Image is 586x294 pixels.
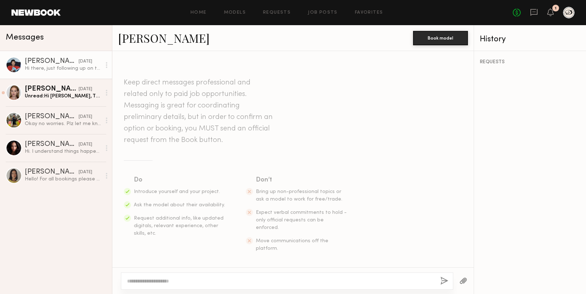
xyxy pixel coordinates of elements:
[124,77,275,146] header: Keep direct messages professional and related only to paid job opportunities. Messaging is great ...
[25,113,79,120] div: [PERSON_NAME]
[25,65,101,72] div: Hi there, just following up on the previous message. Is there any more info you can share about t...
[256,189,342,202] span: Bring up non-professional topics or ask a model to work for free/trade.
[25,169,79,176] div: [PERSON_NAME]
[191,10,207,15] a: Home
[263,10,291,15] a: Requests
[25,141,79,148] div: [PERSON_NAME]
[480,35,580,43] div: History
[308,10,338,15] a: Job Posts
[25,86,79,93] div: [PERSON_NAME]
[79,141,92,148] div: [DATE]
[256,175,348,185] div: Don’t
[413,31,468,45] button: Book model
[25,148,101,155] div: Hi. I understand things happen so it shouldn’t be a problem switching dates. I would like to conf...
[480,60,580,65] div: REQUESTS
[79,114,92,120] div: [DATE]
[25,93,101,100] div: Unread: Hi [PERSON_NAME], Thanks so much for reaching out! I’m available on [DATE] and would love...
[555,6,557,10] div: 1
[118,30,210,46] a: [PERSON_NAME]
[134,175,226,185] div: Do
[413,35,468,41] a: Book model
[134,189,220,194] span: Introduce yourself and your project.
[25,58,79,65] div: [PERSON_NAME]
[6,33,44,42] span: Messages
[224,10,246,15] a: Models
[134,216,224,236] span: Request additional info, like updated digitals, relevant experience, other skills, etc.
[25,120,101,127] div: Okay no worries. Plz let me know!
[256,239,328,251] span: Move communications off the platform.
[79,58,92,65] div: [DATE]
[355,10,383,15] a: Favorites
[79,86,92,93] div: [DATE]
[79,169,92,176] div: [DATE]
[256,210,347,230] span: Expect verbal commitments to hold - only official requests can be enforced.
[25,176,101,183] div: Hello! For all bookings please email my agent [PERSON_NAME][EMAIL_ADDRESS][PERSON_NAME][PERSON_NA...
[134,203,225,207] span: Ask the model about their availability.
